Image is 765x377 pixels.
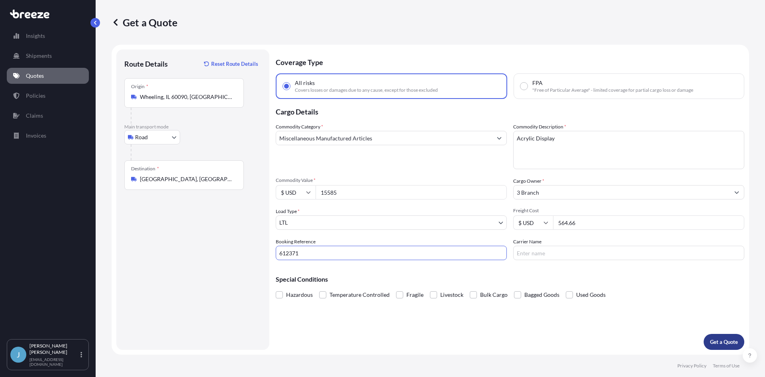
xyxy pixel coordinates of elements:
input: All risksCovers losses or damages due to any cause, except for those excluded [283,83,290,90]
a: Invoices [7,128,89,144]
p: Policies [26,92,45,100]
input: Origin [140,93,234,101]
span: Load Type [276,207,300,215]
span: Livestock [440,289,463,301]
a: Claims [7,108,89,124]
span: Hazardous [286,289,313,301]
p: Invoices [26,132,46,140]
p: [EMAIL_ADDRESS][DOMAIN_NAME] [29,357,79,367]
input: Enter name [513,246,744,260]
a: Quotes [7,68,89,84]
input: Destination [140,175,234,183]
a: Terms of Use [713,363,739,369]
div: Origin [131,83,148,90]
button: Show suggestions [730,185,744,199]
span: Used Goods [576,289,606,301]
span: All risks [295,79,315,87]
span: LTL [279,219,288,227]
label: Cargo Owner [513,177,544,185]
p: Get a Quote [710,338,738,346]
span: Road [135,133,148,141]
a: Shipments [7,48,89,64]
label: Commodity Description [513,123,566,131]
button: Get a Quote [704,334,744,350]
p: [PERSON_NAME] [PERSON_NAME] [29,343,79,355]
label: Commodity Category [276,123,323,131]
span: Bulk Cargo [480,289,508,301]
span: Commodity Value [276,177,507,184]
span: Temperature Controlled [330,289,390,301]
span: Covers losses or damages due to any cause, except for those excluded [295,87,438,93]
button: Select transport [124,130,180,144]
input: Your internal reference [276,246,507,260]
button: Show suggestions [492,131,506,145]
a: Privacy Policy [677,363,706,369]
span: J [17,351,20,359]
label: Booking Reference [276,238,316,246]
a: Policies [7,88,89,104]
p: Special Conditions [276,276,744,282]
p: Shipments [26,52,52,60]
input: Select a commodity type [276,131,492,145]
button: LTL [276,215,507,230]
button: Reset Route Details [200,57,261,70]
a: Insights [7,28,89,44]
span: Fragile [406,289,424,301]
p: Quotes [26,72,44,80]
span: Freight Cost [513,207,744,214]
label: Carrier Name [513,238,541,246]
p: Reset Route Details [211,60,258,68]
input: Enter amount [553,215,744,230]
input: FPA"Free of Particular Average" - limited coverage for partial cargo loss or damage [520,83,528,90]
div: Destination [131,166,159,172]
input: Full name [514,185,730,199]
p: Get a Quote [112,16,177,29]
p: Main transport mode [124,124,261,130]
span: "Free of Particular Average" - limited coverage for partial cargo loss or damage [532,87,693,93]
input: Type amount [316,185,507,199]
p: Cargo Details [276,99,744,123]
span: FPA [532,79,543,87]
p: Claims [26,112,43,120]
p: Route Details [124,59,168,69]
p: Coverage Type [276,49,744,73]
span: Bagged Goods [524,289,559,301]
p: Insights [26,32,45,40]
